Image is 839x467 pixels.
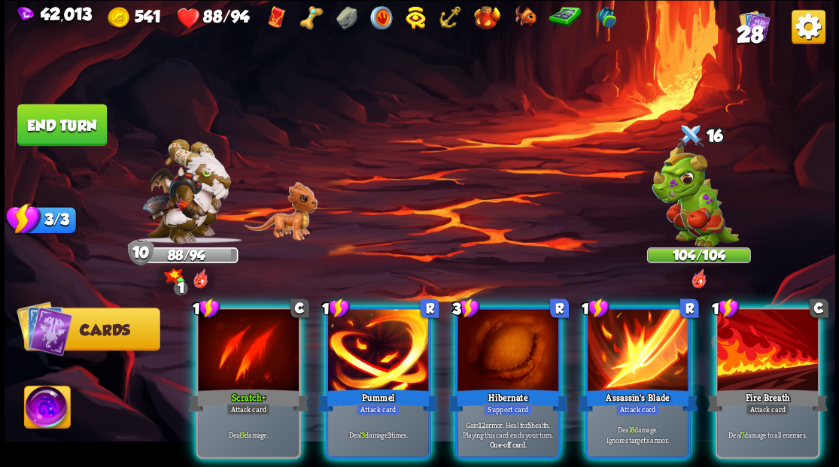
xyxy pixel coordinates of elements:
[483,403,532,415] div: Support card
[173,281,187,295] div: 1
[387,429,391,439] b: 3
[616,403,659,415] div: Attack card
[6,202,41,235] img: Stamina_Icon.png
[513,6,536,29] img: Goldfish - Potion cards go to discard pile, rather than being one-off cards.
[192,298,220,319] div: 1
[420,299,439,317] div: R
[810,299,828,317] div: C
[299,6,323,29] img: Golden Bone - Upgrade first non-upgraded card drawn each turn for 1 round.
[527,420,531,429] b: 5
[460,420,555,439] p: Gain armor. Heal for health. Playing this card ends your turn.
[200,429,296,439] p: Deal damage.
[651,143,738,247] img: Boxer_Dragon.png
[192,268,208,289] img: DragonFury.png
[630,424,634,434] b: 8
[17,5,92,23] div: Gems
[108,6,160,29] div: Gold
[451,298,479,319] div: 3
[23,308,160,350] button: Cards
[479,420,485,429] b: 12
[361,429,365,439] b: 3
[80,321,130,338] span: Cards
[405,6,425,29] img: Hieroglyph - Draw a card after using an ability.
[318,387,438,414] div: Pummel
[127,239,154,265] div: Armor
[188,387,309,414] div: Scratch+
[17,104,107,146] button: End turn
[550,299,569,317] div: R
[646,120,750,154] div: 16
[330,429,426,439] p: Deal damage times.
[474,6,500,29] img: Rage Potion - Deal 5 fire damage to all enemies when playing a card that costs 3+ stamina.
[290,299,309,317] div: C
[577,387,698,414] div: Assassin's Blade
[590,424,685,444] p: Deal damage. Ignores target's armor.
[23,206,76,233] div: 3/3
[489,439,526,449] b: One-off card.
[448,387,568,414] div: Hibernate
[141,139,230,244] img: Barbarian_Dragon.png
[739,10,770,41] img: Cards_Icon.png
[176,6,248,29] div: Health
[17,300,73,356] img: Cards_Icon.png
[370,6,392,29] img: Stepping Stone - Whenever using an ability, gain 1 stamina.
[648,248,749,261] div: 104/104
[707,387,828,414] div: Fire Breath
[740,429,743,439] b: 7
[268,6,287,29] img: Red Envelope - Normal enemies drop an additional card reward.
[582,298,609,319] div: 1
[736,21,762,47] span: 28
[24,386,70,432] img: Ability_Icon.png
[134,6,160,25] span: 541
[176,6,199,29] img: Heart.png
[226,403,270,415] div: Attack card
[203,6,248,25] span: 88/94
[322,298,350,319] div: 1
[739,10,770,44] div: View all the cards in your deck
[438,6,461,29] img: Anchor - Start each combat with 10 armor.
[594,6,618,29] img: Gym Bag - Gain 1 Bonus Damage at the start of the combat.
[549,6,582,29] img: Calculator - Shop inventory can be reset 3 times.
[135,248,237,261] div: 88/94
[691,268,707,289] img: DragonFury.png
[356,403,400,415] div: Attack card
[792,10,825,44] img: Options_Button.png
[746,403,789,415] div: Attack card
[17,6,34,22] img: Gem.png
[719,429,815,439] p: Deal damage to all enemies.
[679,299,698,317] div: R
[711,298,739,319] div: 1
[241,429,245,439] b: 9
[163,268,184,286] img: Bonus_Damage_Icon.png
[245,182,318,241] img: Earth_Dragon_Baby.png
[108,6,131,29] img: Gold.png
[336,6,357,29] img: Dragonstone - Raise your max HP by 1 after each combat.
